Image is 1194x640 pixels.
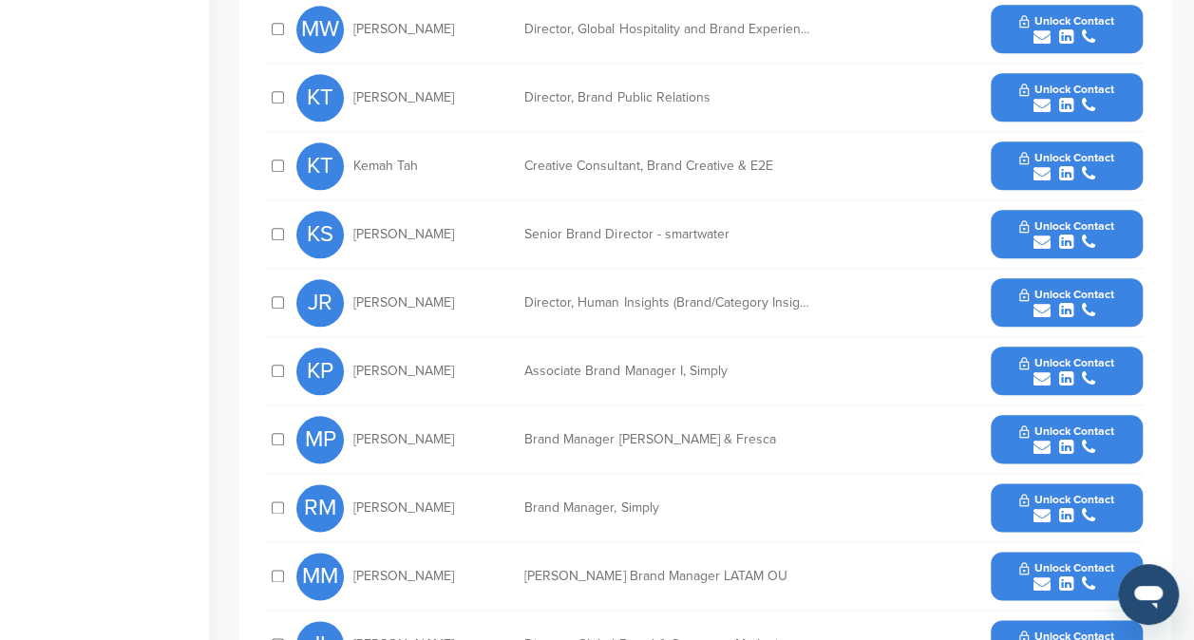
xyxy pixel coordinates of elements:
div: Creative Consultant, Brand Creative & E2E [524,160,809,173]
span: Unlock Contact [1019,424,1113,438]
span: [PERSON_NAME] [353,433,454,446]
div: [PERSON_NAME] Brand Manager LATAM OU [524,570,809,583]
span: [PERSON_NAME] [353,570,454,583]
span: MW [296,6,344,53]
span: KT [296,74,344,122]
span: KP [296,348,344,395]
button: Unlock Contact [996,274,1136,331]
span: JR [296,279,344,327]
button: Unlock Contact [996,548,1136,605]
span: [PERSON_NAME] [353,365,454,378]
span: KT [296,142,344,190]
button: Unlock Contact [996,1,1136,58]
span: Unlock Contact [1019,83,1113,96]
div: Director, Human Insights (Brand/Category Insights) [524,296,809,310]
span: Unlock Contact [1019,151,1113,164]
button: Unlock Contact [996,480,1136,536]
span: Kemah Tah [353,160,418,173]
span: Unlock Contact [1019,561,1113,574]
div: Director, Global Hospitality and Brand Experiences - Assets & Sports Partnerships [524,23,809,36]
div: Director, Brand Public Relations [524,91,809,104]
span: [PERSON_NAME] [353,296,454,310]
span: [PERSON_NAME] [353,91,454,104]
div: Senior Brand Director - smartwater [524,228,809,241]
button: Unlock Contact [996,411,1136,468]
span: RM [296,484,344,532]
span: MM [296,553,344,600]
span: Unlock Contact [1019,356,1113,369]
span: Unlock Contact [1019,14,1113,28]
button: Unlock Contact [996,343,1136,400]
span: Unlock Contact [1019,219,1113,233]
span: MP [296,416,344,463]
div: Associate Brand Manager I, Simply [524,365,809,378]
span: [PERSON_NAME] [353,23,454,36]
button: Unlock Contact [996,69,1136,126]
span: [PERSON_NAME] [353,228,454,241]
button: Unlock Contact [996,206,1136,263]
iframe: Button to launch messaging window [1118,564,1179,625]
span: Unlock Contact [1019,288,1113,301]
span: [PERSON_NAME] [353,501,454,515]
div: Brand Manager [PERSON_NAME] & Fresca [524,433,809,446]
span: KS [296,211,344,258]
button: Unlock Contact [996,138,1136,195]
span: Unlock Contact [1019,493,1113,506]
div: Brand Manager, Simply [524,501,809,515]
